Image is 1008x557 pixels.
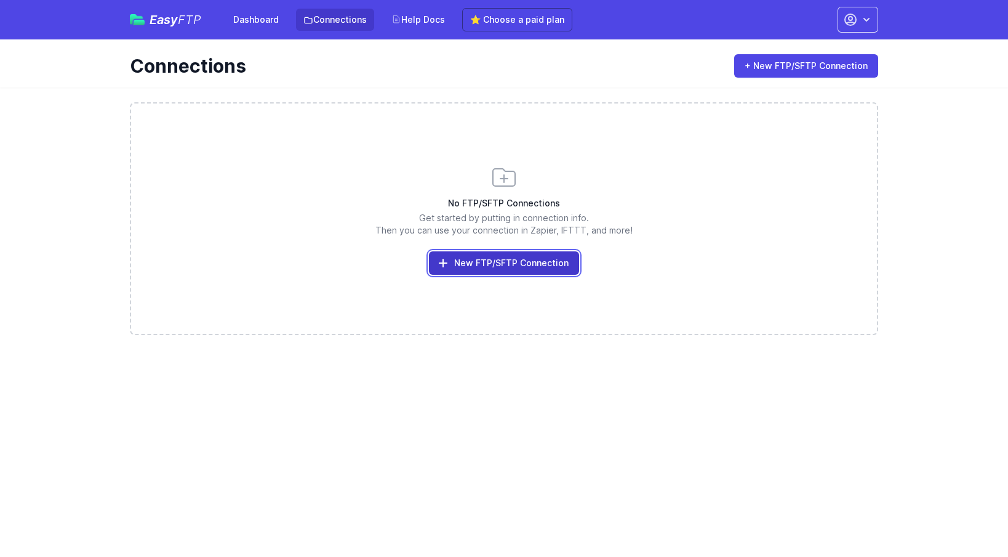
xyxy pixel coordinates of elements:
[130,14,201,26] a: EasyFTP
[462,8,572,31] a: ⭐ Choose a paid plan
[130,14,145,25] img: easyftp_logo.png
[226,9,286,31] a: Dashboard
[131,212,877,237] p: Get started by putting in connection info. Then you can use your connection in Zapier, IFTTT, and...
[384,9,452,31] a: Help Docs
[150,14,201,26] span: Easy
[429,251,579,275] a: New FTP/SFTP Connection
[296,9,374,31] a: Connections
[946,495,993,542] iframe: Drift Widget Chat Controller
[178,12,201,27] span: FTP
[734,54,878,78] a: + New FTP/SFTP Connection
[131,197,877,209] h3: No FTP/SFTP Connections
[130,55,717,77] h1: Connections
